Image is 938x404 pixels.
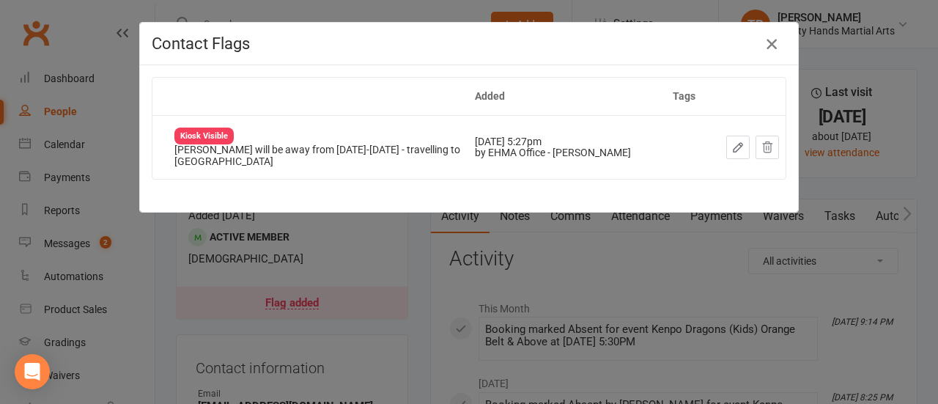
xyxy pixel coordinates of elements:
[152,34,786,53] h4: Contact Flags
[174,144,462,167] div: [PERSON_NAME] will be away from [DATE]-[DATE] - travelling to [GEOGRAPHIC_DATA]
[756,136,779,159] button: Dismiss this flag
[666,78,708,115] th: Tags
[15,354,50,389] div: Open Intercom Messenger
[174,128,234,144] div: Kiosk Visible
[468,78,666,115] th: Added
[468,115,666,179] td: [DATE] 5:27pm by EHMA Office - [PERSON_NAME]
[760,32,783,56] button: Close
